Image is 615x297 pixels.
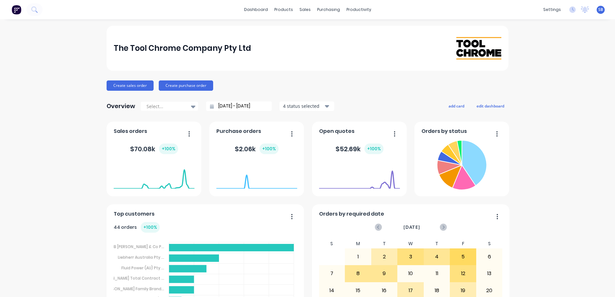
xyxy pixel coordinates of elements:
button: Create sales order [107,80,154,91]
button: add card [444,102,468,110]
div: + 100 % [141,222,160,233]
div: 13 [477,265,502,282]
div: 8 [345,265,371,282]
div: The Tool Chrome Company Pty Ltd [114,42,251,55]
div: 5 [450,249,476,265]
div: + 100 % [260,144,279,154]
tspan: [PERSON_NAME] Family Brand... [104,286,164,292]
tspan: MB [PERSON_NAME] & Co P... [110,244,164,249]
div: 2 [372,249,397,265]
div: sales [296,5,314,14]
span: Sales orders [114,127,147,135]
div: M [345,239,371,248]
div: S [319,239,345,248]
div: 10 [398,265,423,282]
img: Factory [12,5,21,14]
div: settings [540,5,564,14]
div: 9 [372,265,397,282]
div: Overview [107,100,135,113]
div: W [397,239,424,248]
div: $ 2.06k [235,144,279,154]
div: 6 [477,249,502,265]
div: T [371,239,398,248]
div: productivity [343,5,374,14]
div: T [424,239,450,248]
div: 12 [450,265,476,282]
span: Open quotes [319,127,355,135]
div: 3 [398,249,423,265]
tspan: [PERSON_NAME] Total Contract ... [99,275,164,281]
div: 11 [424,265,450,282]
div: 1 [345,249,371,265]
span: Top customers [114,210,155,218]
button: Create purchase order [159,80,213,91]
img: The Tool Chrome Company Pty Ltd [456,37,501,59]
span: [DATE] [403,224,420,231]
tspan: Liebherr Australia Pty ... [118,255,164,260]
div: + 100 % [159,144,178,154]
div: + 100 % [364,144,383,154]
button: 4 status selected [279,101,334,111]
tspan: Fluid Power (AU) Pty ... [121,265,164,270]
div: 44 orders [114,222,160,233]
div: S [476,239,503,248]
div: purchasing [314,5,343,14]
span: Orders by status [421,127,467,135]
span: SB [598,7,603,13]
button: edit dashboard [472,102,508,110]
div: products [271,5,296,14]
a: dashboard [241,5,271,14]
div: $ 52.69k [336,144,383,154]
span: Purchase orders [216,127,261,135]
div: F [450,239,476,248]
div: 4 status selected [283,103,324,109]
div: 7 [319,265,345,282]
div: $ 70.08k [130,144,178,154]
div: 4 [424,249,450,265]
